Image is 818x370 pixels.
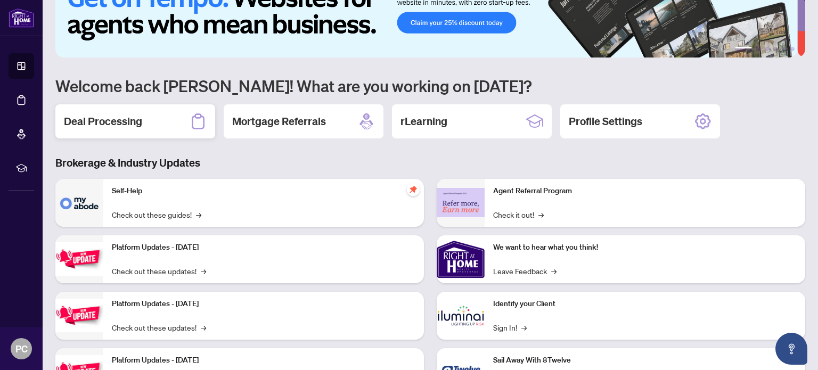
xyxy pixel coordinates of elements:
[9,8,34,28] img: logo
[493,322,527,333] a: Sign In!→
[400,114,447,129] h2: rLearning
[569,114,642,129] h2: Profile Settings
[521,322,527,333] span: →
[551,265,557,277] span: →
[112,355,415,366] p: Platform Updates - [DATE]
[112,185,415,197] p: Self-Help
[790,47,795,51] button: 6
[112,265,206,277] a: Check out these updates!→
[407,183,420,196] span: pushpin
[55,179,103,227] img: Self-Help
[112,322,206,333] a: Check out these updates!→
[55,155,805,170] h3: Brokerage & Industry Updates
[196,209,201,220] span: →
[493,298,797,310] p: Identify your Client
[437,235,485,283] img: We want to hear what you think!
[112,242,415,253] p: Platform Updates - [DATE]
[112,209,201,220] a: Check out these guides!→
[437,292,485,340] img: Identify your Client
[201,322,206,333] span: →
[493,355,797,366] p: Sail Away With 8Twelve
[773,47,778,51] button: 4
[775,333,807,365] button: Open asap
[756,47,760,51] button: 2
[493,242,797,253] p: We want to hear what you think!
[765,47,769,51] button: 3
[232,114,326,129] h2: Mortgage Referrals
[493,185,797,197] p: Agent Referral Program
[112,298,415,310] p: Platform Updates - [DATE]
[538,209,544,220] span: →
[201,265,206,277] span: →
[437,188,485,217] img: Agent Referral Program
[64,114,142,129] h2: Deal Processing
[55,242,103,276] img: Platform Updates - July 21, 2025
[493,265,557,277] a: Leave Feedback→
[55,299,103,332] img: Platform Updates - July 8, 2025
[735,47,752,51] button: 1
[55,76,805,96] h1: Welcome back [PERSON_NAME]! What are you working on [DATE]?
[15,341,28,356] span: PC
[782,47,786,51] button: 5
[493,209,544,220] a: Check it out!→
